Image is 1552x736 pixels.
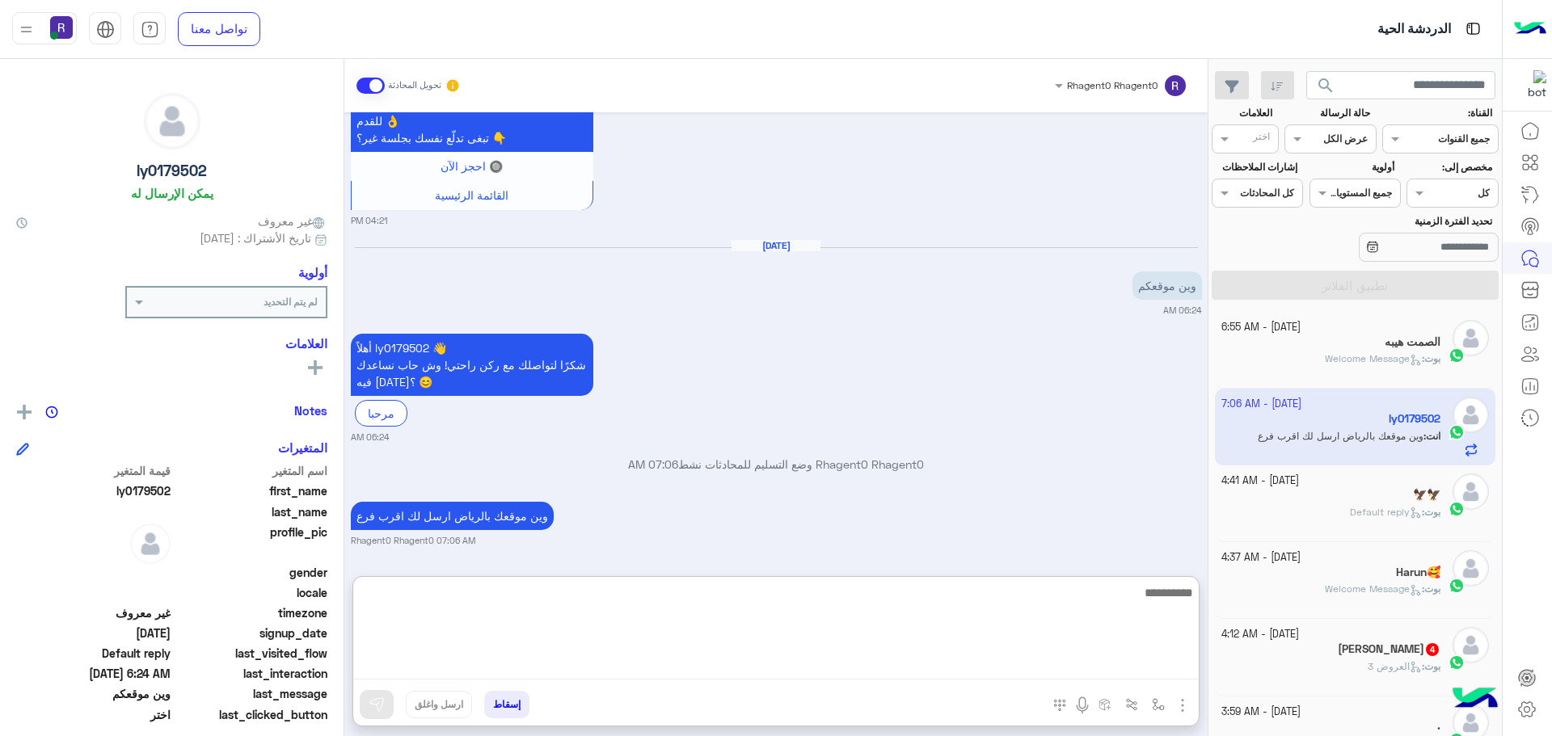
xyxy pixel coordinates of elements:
span: locale [174,584,328,601]
img: WhatsApp [1449,347,1465,364]
span: last_visited_flow [174,645,328,662]
img: defaultAdmin.png [1453,550,1489,587]
span: 🔘 احجز الآن [441,159,503,173]
img: WhatsApp [1449,501,1465,517]
img: select flow [1152,698,1165,711]
span: وين موقعكم [16,685,171,702]
small: [DATE] - 4:12 AM [1221,627,1299,642]
span: search [1316,76,1335,95]
h6: العلامات [16,336,327,351]
p: 29/9/2025, 6:24 AM [1132,271,1202,300]
h6: Notes [294,403,327,418]
small: تحويل المحادثة [388,79,441,92]
small: [DATE] - 4:37 AM [1221,550,1301,566]
span: Default reply [16,645,171,662]
img: defaultAdmin.png [1453,627,1489,663]
p: Rhagent0 Rhagent0 وضع التسليم للمحادثات نشط [351,456,1202,473]
h5: . [1437,719,1440,733]
img: Trigger scenario [1125,698,1138,711]
h5: HAMAD NASHIB MAJRISHI [1338,642,1440,656]
small: 06:24 AM [1163,304,1202,317]
img: send message [369,696,385,713]
img: profile [16,19,36,40]
b: لم يتم التحديد [264,296,318,308]
label: العلامات [1213,106,1272,120]
img: notes [45,406,58,418]
img: WhatsApp [1449,578,1465,594]
span: gender [174,564,328,581]
span: timezone [174,604,328,621]
img: send voice note [1073,696,1092,715]
span: Default reply [1350,506,1422,518]
span: last_name [174,503,328,520]
h6: [DATE] [732,240,820,251]
span: بوت [1424,660,1440,672]
button: Trigger scenario [1119,691,1145,717]
img: defaultAdmin.png [1453,320,1489,356]
b: : [1422,506,1440,518]
small: [DATE] - 6:55 AM [1221,320,1301,335]
h6: المتغيرات [278,440,327,455]
span: 07:06 AM [628,457,678,471]
small: [DATE] - 4:41 AM [1221,473,1299,489]
span: تاريخ الأشتراك : [DATE] [200,229,311,246]
span: 4 [1426,643,1439,656]
span: بوت [1424,506,1440,518]
img: add [17,405,32,419]
span: اختر [16,706,171,723]
a: tab [133,12,166,46]
span: 2025-06-20T13:19:55.667Z [16,625,171,641]
button: select flow [1145,691,1172,717]
div: مرحبا [355,400,407,427]
span: last_clicked_button [174,706,328,723]
small: Rhagent0 Rhagent0 07:06 AM [351,534,475,547]
span: null [16,564,171,581]
h6: أولوية [298,265,327,280]
span: last_message [174,685,328,702]
span: ly0179502 [16,482,171,499]
span: null [16,584,171,601]
p: 29/9/2025, 6:24 AM [351,334,593,396]
span: signup_date [174,625,328,641]
b: : [1422,660,1440,672]
small: 04:21 PM [351,214,388,227]
h6: يمكن الإرسال له [131,186,213,200]
a: تواصل معنا [178,12,260,46]
label: إشارات الملاحظات [1213,160,1297,175]
p: 29/9/2025, 7:06 AM [351,502,554,530]
small: [DATE] - 3:59 AM [1221,704,1301,720]
button: إسقاط [484,691,529,718]
small: 06:24 AM [351,431,390,444]
img: hulul-logo.png [1447,671,1503,728]
button: تطبيق الفلاتر [1212,271,1499,300]
span: بوت [1424,352,1440,364]
span: Welcome Message [1325,582,1422,595]
span: first_name [174,482,328,499]
div: اختر [1253,129,1272,148]
label: حالة الرسالة [1287,106,1370,120]
img: make a call [1053,699,1066,712]
img: tab [96,20,115,39]
h5: الصمت هيبه [1385,335,1440,349]
h5: Harun🥰 [1396,566,1440,579]
b: : [1422,352,1440,364]
span: قيمة المتغير [16,462,171,479]
p: الدردشة الحية [1377,19,1451,40]
img: defaultAdmin.png [145,94,200,149]
img: 322853014244696 [1517,70,1546,99]
label: القناة: [1385,106,1493,120]
span: بوت [1424,582,1440,595]
img: tab [141,20,159,39]
label: مخصص إلى: [1409,160,1492,175]
img: Logo [1514,12,1546,46]
button: ارسل واغلق [406,691,472,718]
span: Welcome Message [1325,352,1422,364]
span: غير معروف [258,212,327,229]
h5: 🦅🦅 [1413,488,1440,502]
img: tab [1463,19,1483,39]
span: غير معروف [16,604,171,621]
img: defaultAdmin.png [130,524,171,564]
label: تحديد الفترة الزمنية [1311,214,1492,229]
label: أولوية [1311,160,1394,175]
span: القائمة الرئيسية [435,188,508,202]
